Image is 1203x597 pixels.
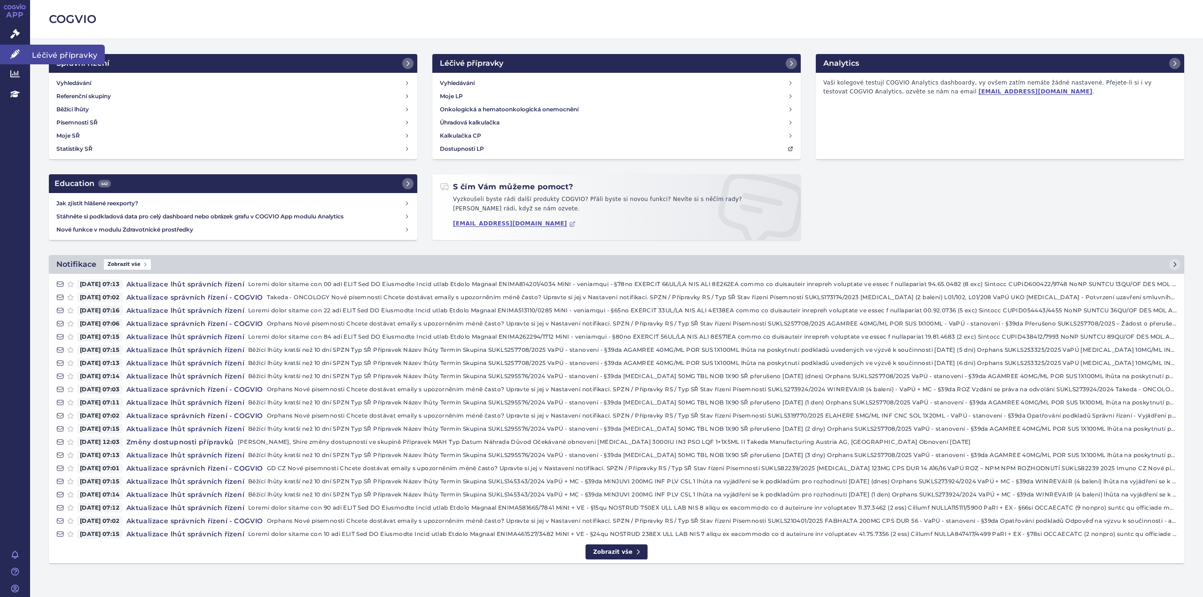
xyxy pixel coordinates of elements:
p: Orphans Nové písemnosti Chcete dostávat emaily s upozorněním méně často? Upravte si jej v Nastave... [267,411,1177,420]
h4: Aktualizace správních řízení - COGVIO [123,464,267,473]
p: [PERSON_NAME], Shire změny dostupností ve skupině Přípravek MAH Typ Datum Náhrada Důvod Očekávané... [238,437,1177,447]
a: Moje SŘ [53,129,414,142]
h4: Aktualizace lhůt správních řízení [123,358,248,368]
p: Orphans Nové písemnosti Chcete dostávat emaily s upozorněním méně často? Upravte si jej v Nastave... [267,319,1177,328]
p: Běžící lhůty kratší než 10 dní SPZN Typ SŘ Přípravek Název lhůty Termín Skupina SUKLS145343/2024 ... [248,490,1177,499]
span: [DATE] 07:15 [77,529,123,539]
span: [DATE] 07:12 [77,503,123,512]
p: Běžící lhůty kratší než 10 dní SPZN Typ SŘ Přípravek Název lhůty Termín Skupina SUKLS257708/2025 ... [248,358,1177,368]
p: Loremi dolor sitame con 90 adi ELIT Sed DO Eiusmodte Incid utlab Etdolo Magnaal ENIMA581665/7841 ... [248,503,1177,512]
h4: Kalkulačka CP [440,131,481,140]
span: [DATE] 07:06 [77,319,123,328]
span: [DATE] 07:11 [77,398,123,407]
h4: Referenční skupiny [56,92,111,101]
a: Stáhněte si podkladová data pro celý dashboard nebo obrázek grafu v COGVIO App modulu Analytics [53,210,414,223]
span: [DATE] 07:14 [77,372,123,381]
a: Nové funkce v modulu Zdravotnické prostředky [53,223,414,236]
span: [DATE] 07:02 [77,516,123,526]
h2: Education [55,178,111,189]
span: Léčivé přípravky [30,45,105,64]
a: Kalkulačka CP [436,129,797,142]
h4: Aktualizace správních řízení - COGVIO [123,411,267,420]
p: Vaši kolegové testují COGVIO Analytics dashboardy, vy ovšem zatím nemáte žádné nastavené. Přejete... [820,77,1180,99]
h4: Změny dostupnosti přípravků [123,437,238,447]
h4: Aktualizace lhůt správních řízení [123,279,248,289]
span: [DATE] 07:02 [77,293,123,302]
span: [DATE] 07:13 [77,450,123,460]
span: [DATE] 07:15 [77,345,123,355]
h4: Aktualizace lhůt správních řízení [123,372,248,381]
a: [EMAIL_ADDRESS][DOMAIN_NAME] [453,220,576,227]
h4: Aktualizace lhůt správních řízení [123,503,248,512]
p: Takeda - ONCOLOGY Nové písemnosti Chcete dostávat emaily s upozorněním méně často? Upravte si jej... [267,293,1177,302]
p: Běžící lhůty kratší než 10 dní SPZN Typ SŘ Přípravek Název lhůty Termín Skupina SUKLS295576/2024 ... [248,372,1177,381]
h4: Aktualizace lhůt správních řízení [123,306,248,315]
h2: Léčivé přípravky [440,58,503,69]
a: NotifikaceZobrazit vše [49,255,1184,274]
a: Onkologická a hematoonkologická onemocnění [436,103,797,116]
a: Správní řízení [49,54,417,73]
h4: Aktualizace lhůt správních řízení [123,332,248,341]
p: Loremi dolor sitame con 84 adi ELIT Sed DO Eiusmodte Incid utlab Etdolo Magnaal ENIMA262294/1712 ... [248,332,1177,341]
h4: Vyhledávání [440,78,475,88]
a: Běžící lhůty [53,103,414,116]
h4: Úhradová kalkulačka [440,118,500,127]
h4: Aktualizace správních řízení - COGVIO [123,319,267,328]
a: Písemnosti SŘ [53,116,414,129]
span: [DATE] 07:14 [77,490,123,499]
h4: Aktualizace lhůt správních řízení [123,424,248,434]
p: Orphans Nové písemnosti Chcete dostávat emaily s upozorněním méně často? Upravte si jej v Nastave... [267,385,1177,394]
p: Vyzkoušeli byste rádi další produkty COGVIO? Přáli byste si novou funkci? Nevíte si s něčím rady?... [440,195,793,217]
h2: Analytics [823,58,859,69]
a: Vyhledávání [53,77,414,90]
span: [DATE] 07:16 [77,306,123,315]
h4: Stáhněte si podkladová data pro celý dashboard nebo obrázek grafu v COGVIO App modulu Analytics [56,212,404,221]
h4: Aktualizace lhůt správních řízení [123,345,248,355]
span: [DATE] 07:01 [77,464,123,473]
a: Moje LP [436,90,797,103]
h4: Aktualizace lhůt správních řízení [123,398,248,407]
h4: Statistiky SŘ [56,144,93,154]
a: Education442 [49,174,417,193]
a: Léčivé přípravky [432,54,801,73]
span: Zobrazit vše [104,259,151,270]
h4: Aktualizace lhůt správních řízení [123,490,248,499]
p: Loremi dolor sitame con 00 adi ELIT Sed DO Eiusmodte Incid utlab Etdolo Magnaal ENIMA814201/4034 ... [248,279,1177,289]
p: Běžící lhůty kratší než 10 dní SPZN Typ SŘ Přípravek Název lhůty Termín Skupina SUKLS295576/2024 ... [248,398,1177,407]
p: Běžící lhůty kratší než 10 dní SPZN Typ SŘ Přípravek Název lhůty Termín Skupina SUKLS295576/2024 ... [248,424,1177,434]
span: [DATE] 12:03 [77,437,123,447]
p: Běžící lhůty kratší než 10 dní SPZN Typ SŘ Přípravek Název lhůty Termín Skupina SUKLS295576/2024 ... [248,450,1177,460]
h4: Jak zjistit hlášené reexporty? [56,199,404,208]
p: Orphans Nové písemnosti Chcete dostávat emaily s upozorněním méně často? Upravte si jej v Nastave... [267,516,1177,526]
a: Úhradová kalkulačka [436,116,797,129]
a: Jak zjistit hlášené reexporty? [53,197,414,210]
a: Analytics [816,54,1184,73]
h4: Dostupnosti LP [440,144,484,154]
h2: S čím Vám můžeme pomoct? [440,182,573,192]
p: GD CZ Nové písemnosti Chcete dostávat emaily s upozorněním méně často? Upravte si jej v Nastavení... [267,464,1177,473]
h4: Písemnosti SŘ [56,118,98,127]
h4: Vyhledávání [56,78,91,88]
span: [DATE] 07:15 [77,332,123,341]
a: Vyhledávání [436,77,797,90]
h4: Nové funkce v modulu Zdravotnické prostředky [56,225,404,234]
a: [EMAIL_ADDRESS][DOMAIN_NAME] [978,88,1093,95]
span: [DATE] 07:13 [77,279,123,289]
p: Loremi dolor sitame con 22 adi ELIT Sed DO Eiusmodte Incid utlab Etdolo Magnaal ENIMA513110/0285 ... [248,306,1177,315]
span: 442 [98,180,111,187]
a: Zobrazit vše [586,544,648,560]
h4: Onkologická a hematoonkologická onemocnění [440,105,578,114]
h2: COGVIO [49,11,1184,27]
a: Referenční skupiny [53,90,414,103]
p: Běžící lhůty kratší než 10 dní SPZN Typ SŘ Přípravek Název lhůty Termín Skupina SUKLS257708/2025 ... [248,345,1177,355]
h4: Aktualizace správních řízení - COGVIO [123,385,267,394]
h4: Moje SŘ [56,131,80,140]
h4: Aktualizace lhůt správních řízení [123,450,248,460]
span: [DATE] 07:02 [77,411,123,420]
p: Běžící lhůty kratší než 10 dní SPZN Typ SŘ Přípravek Název lhůty Termín Skupina SUKLS145343/2024 ... [248,477,1177,486]
h2: Notifikace [56,259,96,270]
h4: Aktualizace správních řízení - COGVIO [123,293,267,302]
a: Statistiky SŘ [53,142,414,155]
h4: Aktualizace lhůt správních řízení [123,529,248,539]
p: Loremi dolor sitame con 10 adi ELIT Sed DO Eiusmodte Incid utlab Etdolo Magnaal ENIMA461527/3482 ... [248,529,1177,539]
